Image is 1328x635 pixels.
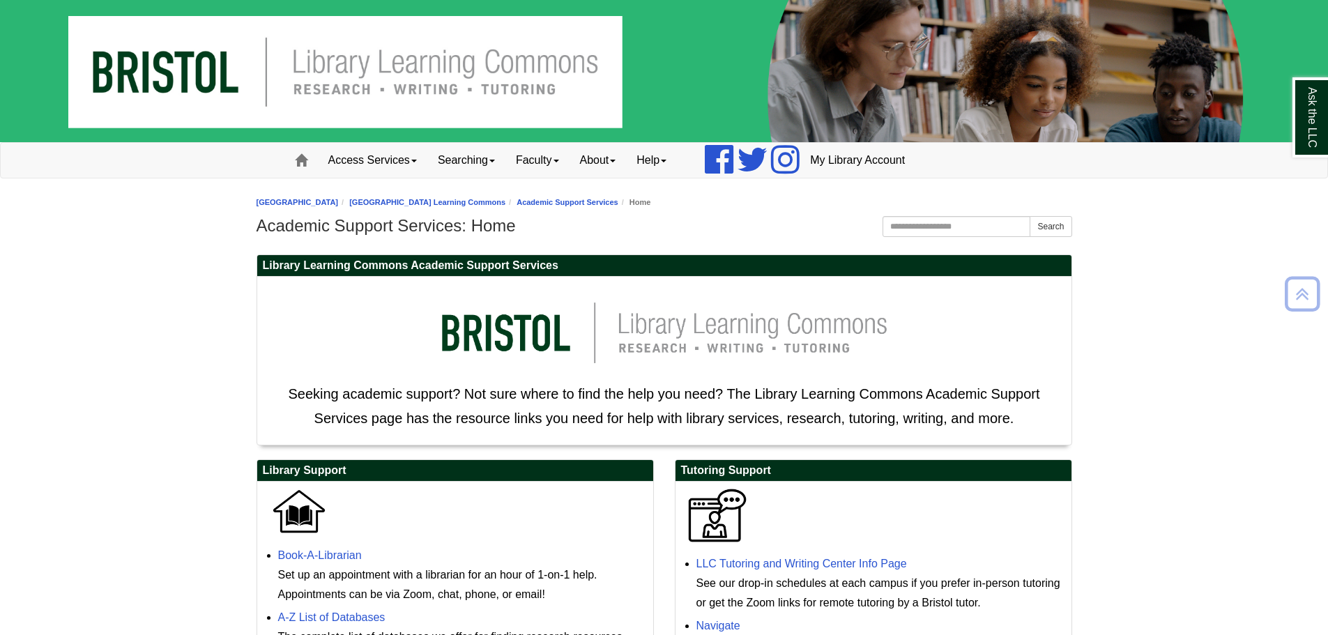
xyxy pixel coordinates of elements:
li: Home [618,196,651,209]
span: Seeking academic support? Not sure where to find the help you need? The Library Learning Commons ... [288,386,1039,426]
h2: Library Support [257,460,653,482]
a: Book-A-Librarian [278,549,362,561]
h2: Library Learning Commons Academic Support Services [257,255,1071,277]
a: Academic Support Services [517,198,618,206]
a: Searching [427,143,505,178]
nav: breadcrumb [257,196,1072,209]
a: [GEOGRAPHIC_DATA] [257,198,339,206]
a: Back to Top [1280,284,1325,303]
a: Access Services [318,143,427,178]
button: Search [1030,216,1071,237]
a: Faculty [505,143,570,178]
a: About [570,143,627,178]
h1: Academic Support Services: Home [257,216,1072,236]
a: My Library Account [800,143,915,178]
a: Navigate [696,620,740,632]
img: llc logo [420,284,908,382]
div: See our drop-in schedules at each campus if you prefer in-person tutoring or get the Zoom links f... [696,574,1064,613]
a: A-Z List of Databases [278,611,386,623]
div: Set up an appointment with a librarian for an hour of 1-on-1 help. Appointments can be via Zoom, ... [278,565,646,604]
h2: Tutoring Support [676,460,1071,482]
a: LLC Tutoring and Writing Center Info Page [696,558,907,569]
a: Help [626,143,677,178]
a: [GEOGRAPHIC_DATA] Learning Commons [349,198,505,206]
